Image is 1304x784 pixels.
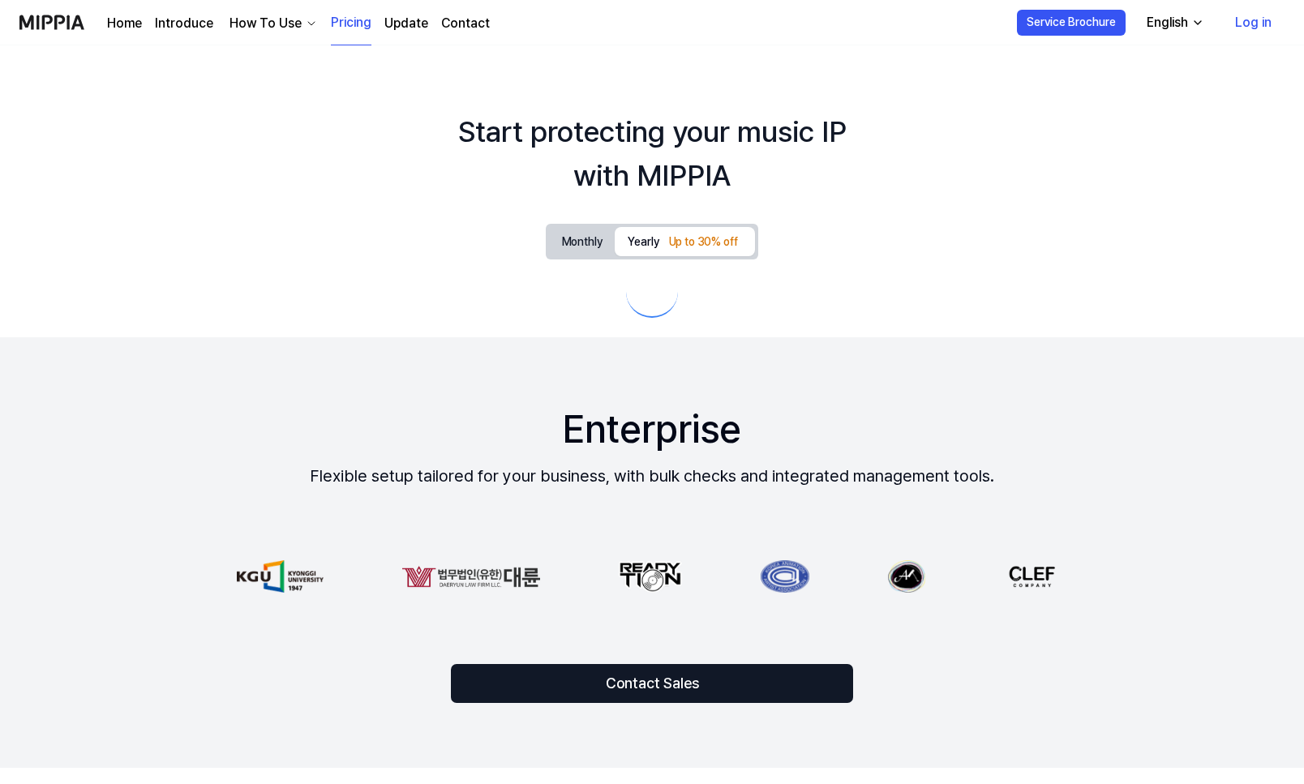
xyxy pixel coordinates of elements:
div: Flexible setup tailored for your business, with bulk checks and integrated management tools. [310,463,994,489]
div: How To Use [226,14,305,33]
img: partner-logo-2 [619,560,682,593]
a: Pricing [331,1,371,45]
img: partner-logo-5 [1003,560,1062,593]
button: Yearly [615,227,755,256]
button: How To Use [226,14,318,33]
a: Contact [441,14,490,33]
div: Enterprise [563,402,741,456]
a: Update [384,14,428,33]
button: English [1134,6,1214,39]
a: Home [107,14,142,33]
button: Contact Sales [451,664,853,703]
button: Service Brochure [1017,10,1126,36]
div: Up to 30% off [664,233,743,252]
img: partner-logo-1 [401,560,541,593]
img: partner-logo-0 [237,560,324,593]
img: partner-logo-3 [760,560,810,593]
img: partner-logo-4 [888,560,925,593]
div: English [1143,13,1191,32]
a: Introduce [155,14,213,33]
button: Monthly [549,229,616,255]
